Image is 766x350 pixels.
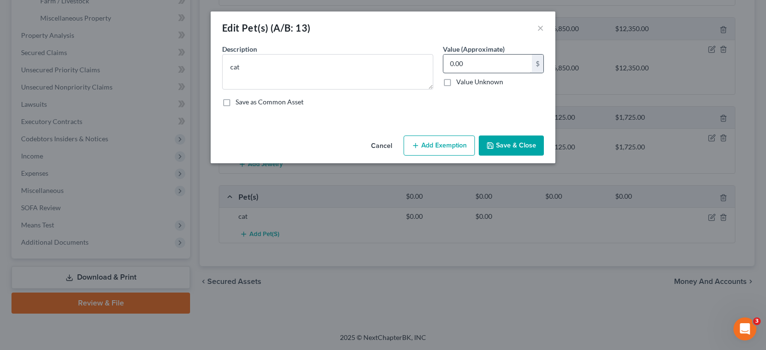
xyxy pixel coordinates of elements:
button: × [537,22,544,34]
button: Add Exemption [404,135,475,156]
div: $ [532,55,543,73]
span: Description [222,45,257,53]
label: Save as Common Asset [236,97,304,107]
button: Cancel [363,136,400,156]
iframe: Intercom live chat [733,317,756,340]
label: Value Unknown [456,77,503,87]
span: 3 [753,317,761,325]
label: Value (Approximate) [443,44,505,54]
button: Save & Close [479,135,544,156]
input: 0.00 [443,55,532,73]
div: Edit Pet(s) (A/B: 13) [222,21,310,34]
